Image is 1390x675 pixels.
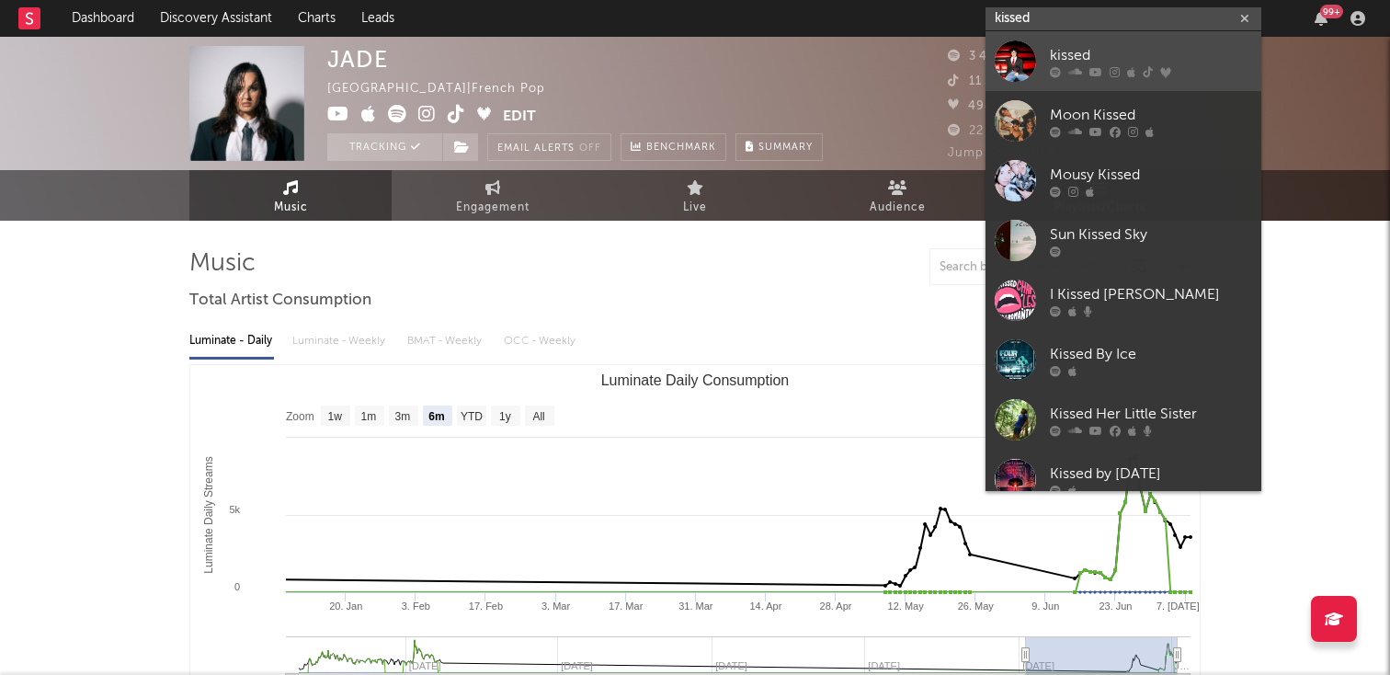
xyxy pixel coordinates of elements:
[202,456,215,573] text: Luminate Daily Streams
[1031,601,1059,612] text: 9. Jun
[1050,283,1252,305] div: I Kissed [PERSON_NAME]
[1050,463,1252,485] div: Kissed by [DATE]
[948,125,1122,137] span: 22 938 Monthly Listeners
[1050,343,1252,365] div: Kissed By Ice
[1320,5,1343,18] div: 99 +
[286,410,314,423] text: Zoom
[683,197,707,219] span: Live
[609,601,644,612] text: 17. Mar
[1050,403,1252,425] div: Kissed Her Little Sister
[986,7,1261,30] input: Search for artists
[796,170,998,221] a: Audience
[678,601,713,612] text: 31. Mar
[986,450,1261,509] a: Kissed by [DATE]
[1156,601,1200,612] text: 7. [DATE]
[229,504,240,515] text: 5k
[234,581,240,592] text: 0
[1315,11,1327,26] button: 99+
[328,410,343,423] text: 1w
[402,601,430,612] text: 3. Feb
[189,170,392,221] a: Music
[948,147,1056,159] span: Jump Score: 70.9
[189,290,371,312] span: Total Artist Consumption
[888,601,925,612] text: 12. May
[870,197,926,219] span: Audience
[428,410,444,423] text: 6m
[487,133,611,161] button: Email AlertsOff
[503,105,536,128] button: Edit
[986,211,1261,270] a: Sun Kissed Sky
[958,601,995,612] text: 26. May
[621,133,726,161] a: Benchmark
[948,100,993,112] span: 498
[1050,223,1252,246] div: Sun Kissed Sky
[532,410,544,423] text: All
[541,601,571,612] text: 3. Mar
[986,390,1261,450] a: Kissed Her Little Sister
[758,143,813,153] span: Summary
[395,410,411,423] text: 3m
[327,133,442,161] button: Tracking
[930,260,1124,275] input: Search by song name or URL
[329,601,362,612] text: 20. Jan
[579,143,601,154] em: Off
[1050,164,1252,186] div: Mousy Kissed
[820,601,852,612] text: 28. Apr
[735,133,823,161] button: Summary
[749,601,781,612] text: 14. Apr
[1175,660,1191,671] text: J…
[327,46,388,73] div: JADE
[986,31,1261,91] a: kissed
[594,170,796,221] a: Live
[601,372,790,388] text: Luminate Daily Consumption
[461,410,483,423] text: YTD
[948,75,1008,87] span: 11 300
[1050,104,1252,126] div: Moon Kissed
[189,326,274,357] div: Luminate - Daily
[392,170,594,221] a: Engagement
[986,330,1261,390] a: Kissed By Ice
[361,410,377,423] text: 1m
[986,270,1261,330] a: I Kissed [PERSON_NAME]
[327,78,566,100] div: [GEOGRAPHIC_DATA] | French Pop
[646,137,716,159] span: Benchmark
[1050,44,1252,66] div: kissed
[499,410,511,423] text: 1y
[986,151,1261,211] a: Mousy Kissed
[1099,601,1132,612] text: 23. Jun
[274,197,308,219] span: Music
[456,197,530,219] span: Engagement
[986,91,1261,151] a: Moon Kissed
[948,51,1002,63] span: 3 416
[469,601,503,612] text: 17. Feb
